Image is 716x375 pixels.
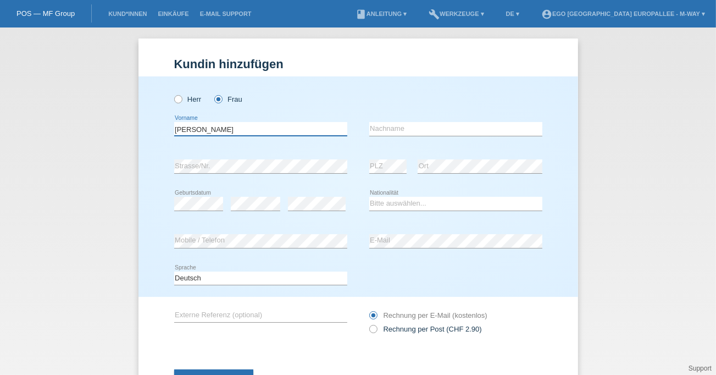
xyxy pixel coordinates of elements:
[369,311,487,319] label: Rechnung per E-Mail (kostenlos)
[356,9,367,20] i: book
[423,10,490,17] a: buildWerkzeuge ▾
[369,325,376,339] input: Rechnung per Post (CHF 2.90)
[174,95,181,102] input: Herr
[174,95,202,103] label: Herr
[541,9,552,20] i: account_circle
[214,95,221,102] input: Frau
[174,57,542,71] h1: Kundin hinzufügen
[536,10,711,17] a: account_circleEGO [GEOGRAPHIC_DATA] Europallee - m-way ▾
[369,325,482,333] label: Rechnung per Post (CHF 2.90)
[369,311,376,325] input: Rechnung per E-Mail (kostenlos)
[689,365,712,372] a: Support
[195,10,257,17] a: E-Mail Support
[350,10,412,17] a: bookAnleitung ▾
[152,10,194,17] a: Einkäufe
[429,9,440,20] i: build
[103,10,152,17] a: Kund*innen
[501,10,525,17] a: DE ▾
[214,95,242,103] label: Frau
[16,9,75,18] a: POS — MF Group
